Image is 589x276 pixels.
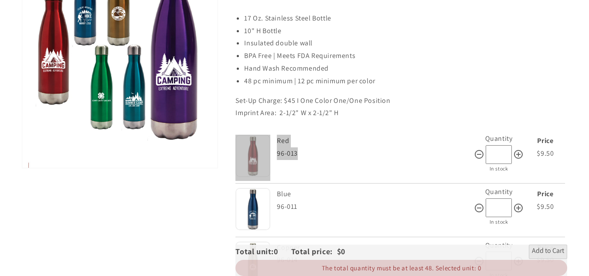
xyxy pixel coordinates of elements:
[244,75,567,88] li: 48 pc minimum | 12 pc minimum per color
[274,246,291,256] span: 0
[277,188,472,201] div: Blue
[235,260,567,276] div: The total quantity must be at least 48. Selected unit: 0
[485,187,513,196] label: Quantity
[277,135,472,147] div: Red
[485,241,513,250] label: Quantity
[235,107,567,119] p: Imprint Area: 2-1/2" W x 2-1/2" H
[526,242,565,254] div: Price
[485,134,513,143] label: Quantity
[337,246,345,256] span: $0
[244,62,567,75] li: Hand Wash Recommended
[244,50,567,62] li: BPA Free | Meets FDA Requirements
[277,147,474,160] div: 96-013
[277,242,472,254] div: Copper
[277,201,474,213] div: 96-011
[235,188,270,230] img: Blue
[474,164,524,174] div: In stock
[235,95,567,107] p: Set-Up Charge: $45 I One Color One/One Position
[235,245,337,259] div: Total unit: Total price:
[537,149,554,158] span: $9.50
[244,25,567,37] li: 10" H Bottle
[474,217,524,227] div: In stock
[235,135,270,177] img: Red
[244,12,567,25] li: 17 Oz. Stainless Steel Bottle
[537,202,554,211] span: $9.50
[529,245,567,259] button: Add to Cart
[532,246,564,257] span: Add to Cart
[526,188,565,201] div: Price
[244,37,567,50] li: Insulated double wall
[526,135,565,147] div: Price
